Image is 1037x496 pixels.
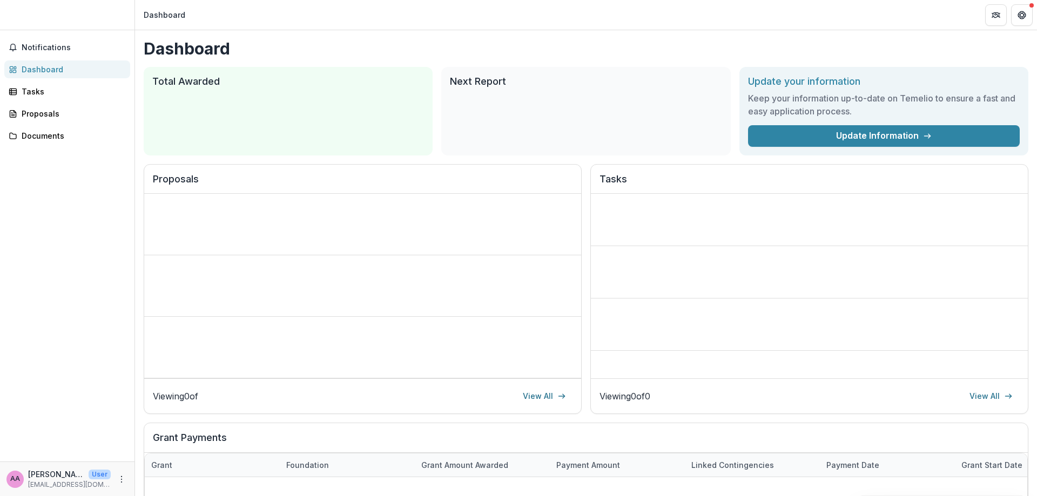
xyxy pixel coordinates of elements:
h2: Proposals [153,173,573,194]
a: Proposals [4,105,130,123]
h2: Next Report [450,76,722,87]
a: Dashboard [4,60,130,78]
p: Viewing 0 of [153,390,198,403]
div: Tasks [22,86,122,97]
a: Update Information [748,125,1020,147]
a: Documents [4,127,130,145]
p: [EMAIL_ADDRESS][DOMAIN_NAME] [28,480,111,490]
h2: Tasks [600,173,1019,194]
div: Proposals [22,108,122,119]
p: User [89,470,111,479]
a: View All [963,388,1019,405]
h2: Total Awarded [152,76,424,87]
div: Annie Axe [10,475,20,483]
span: Notifications [22,43,126,52]
a: View All [516,388,573,405]
div: Documents [22,130,122,141]
h1: Dashboard [144,39,1028,58]
a: Tasks [4,83,130,100]
h2: Grant Payments [153,432,1019,452]
nav: breadcrumb [139,7,190,23]
h2: Update your information [748,76,1020,87]
button: Get Help [1011,4,1033,26]
p: Viewing 0 of 0 [600,390,650,403]
div: Dashboard [22,64,122,75]
button: Partners [985,4,1007,26]
div: Dashboard [144,9,185,21]
h3: Keep your information up-to-date on Temelio to ensure a fast and easy application process. [748,92,1020,118]
button: More [115,473,128,486]
p: [PERSON_NAME] [28,468,84,480]
button: Notifications [4,39,130,56]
